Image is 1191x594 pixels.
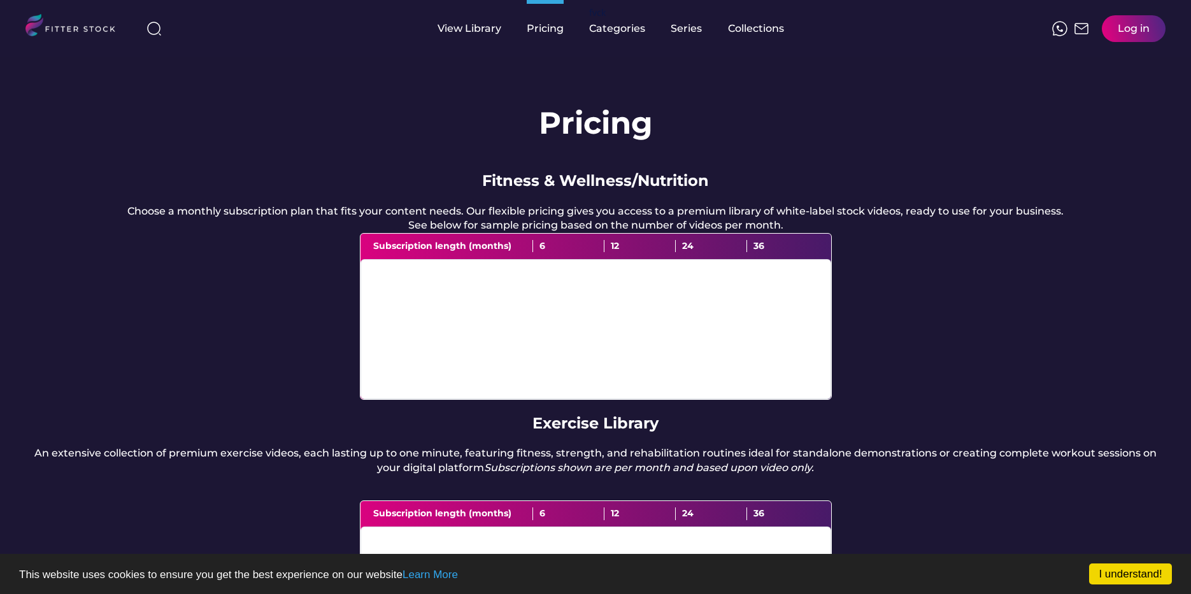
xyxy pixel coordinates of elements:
[146,21,162,36] img: search-normal%203.svg
[728,22,784,36] div: Collections
[127,204,1064,233] div: Choose a monthly subscription plan that fits your content needs. Our flexible pricing gives you a...
[373,240,534,253] div: Subscription length (months)
[438,22,501,36] div: View Library
[373,507,534,520] div: Subscription length (months)
[589,6,606,19] div: fvck
[533,507,604,520] div: 6
[604,240,676,253] div: 12
[676,240,747,253] div: 24
[533,240,604,253] div: 6
[527,22,564,36] div: Pricing
[1052,21,1067,36] img: meteor-icons_whatsapp%20%281%29.svg
[19,569,1172,580] p: This website uses cookies to ensure you get the best experience on our website
[747,240,818,253] div: 36
[1074,21,1089,36] img: Frame%2051.svg
[1118,22,1150,36] div: Log in
[482,170,709,192] div: Fitness & Wellness/Nutrition
[484,462,814,474] em: Subscriptions shown are per month and based upon video only.
[676,507,747,520] div: 24
[589,22,645,36] div: Categories
[1089,563,1172,584] a: I understand!
[403,569,458,581] a: Learn More
[25,446,1166,475] div: An extensive collection of premium exercise videos, each lasting up to one minute, featuring fitn...
[532,413,659,434] div: Exercise Library
[25,14,126,40] img: LOGO.svg
[747,507,818,520] div: 36
[539,102,653,145] h1: Pricing
[604,507,676,520] div: 12
[671,22,702,36] div: Series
